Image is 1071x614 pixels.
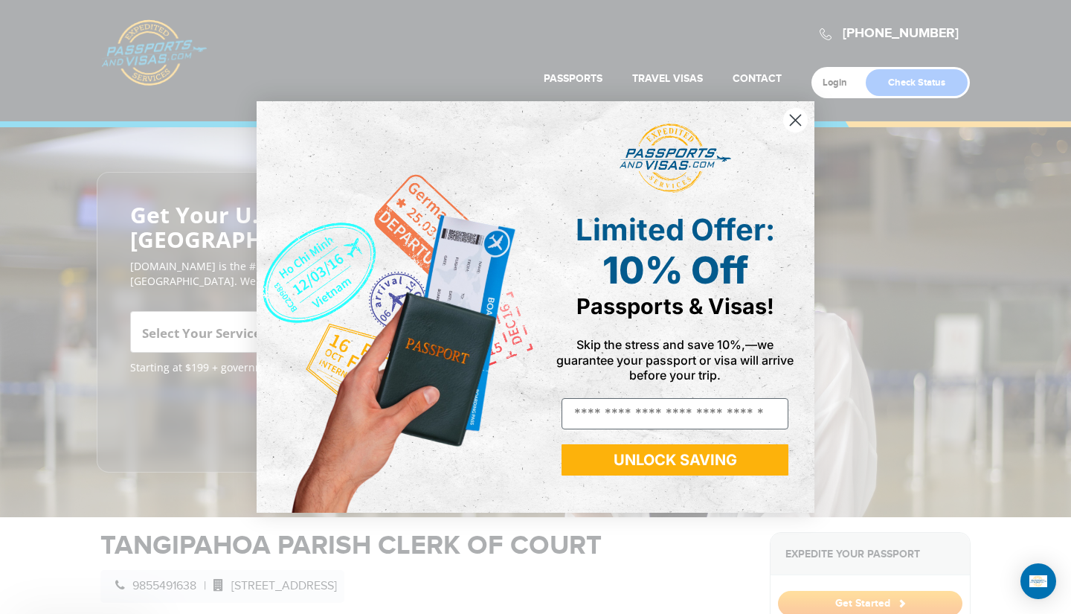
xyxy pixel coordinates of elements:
[562,444,788,476] button: UNLOCK SAVING
[257,101,535,513] img: de9cda0d-0715-46ca-9a25-073762a91ba7.png
[602,248,748,292] span: 10% Off
[782,107,808,133] button: Close dialog
[576,211,775,248] span: Limited Offer:
[1020,563,1056,599] div: Open Intercom Messenger
[620,124,731,194] img: passports and visas
[576,293,774,319] span: Passports & Visas!
[556,337,794,382] span: Skip the stress and save 10%,—we guarantee your passport or visa will arrive before your trip.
